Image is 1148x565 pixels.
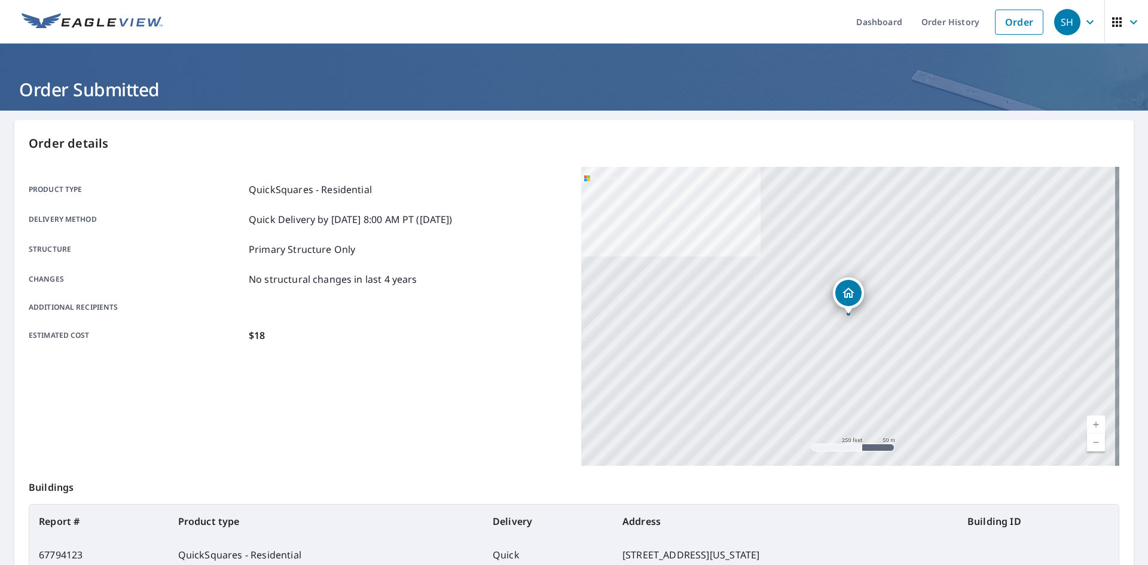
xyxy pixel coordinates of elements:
[169,505,483,538] th: Product type
[29,302,244,313] p: Additional recipients
[29,182,244,197] p: Product type
[249,328,265,343] p: $18
[1087,416,1105,433] a: Current Level 17, Zoom In
[22,13,163,31] img: EV Logo
[249,272,417,286] p: No structural changes in last 4 years
[29,135,1119,152] p: Order details
[958,505,1119,538] th: Building ID
[29,466,1119,504] p: Buildings
[483,505,613,538] th: Delivery
[249,212,453,227] p: Quick Delivery by [DATE] 8:00 AM PT ([DATE])
[249,182,372,197] p: QuickSquares - Residential
[613,505,958,538] th: Address
[995,10,1043,35] a: Order
[1087,433,1105,451] a: Current Level 17, Zoom Out
[833,277,864,314] div: Dropped pin, building 1, Residential property, 622 Madison St NW Washington, DC 20011
[29,505,169,538] th: Report #
[29,212,244,227] p: Delivery method
[29,242,244,256] p: Structure
[249,242,355,256] p: Primary Structure Only
[29,328,244,343] p: Estimated cost
[14,77,1134,102] h1: Order Submitted
[1054,9,1080,35] div: SH
[29,272,244,286] p: Changes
